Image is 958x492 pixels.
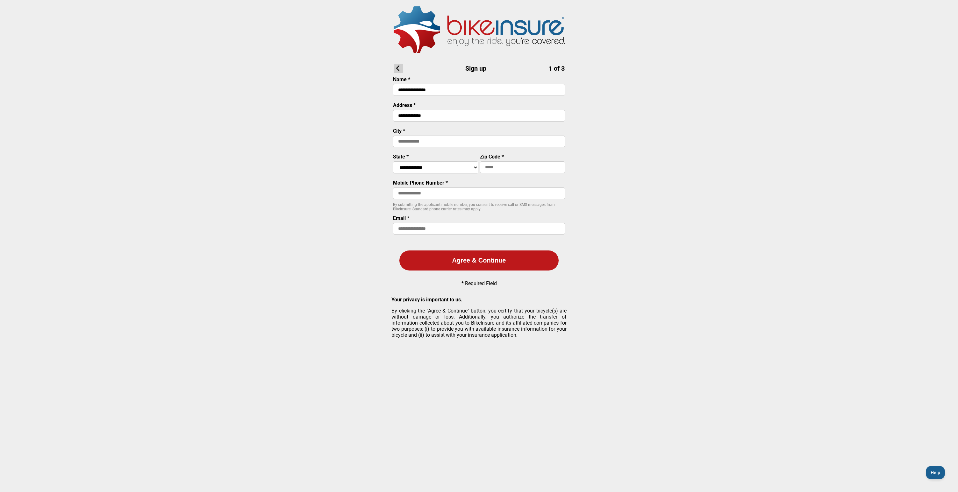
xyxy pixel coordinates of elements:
h1: Sign up [394,64,565,73]
p: By submitting the applicant mobile number, you consent to receive call or SMS messages from BikeI... [393,202,565,211]
p: * Required Field [461,280,497,286]
label: Mobile Phone Number * [393,180,448,186]
label: Name * [393,76,410,82]
span: 1 of 3 [549,65,565,72]
p: By clicking the "Agree & Continue" button, you certify that your bicycle(s) are without damage or... [391,308,567,338]
strong: Your privacy is important to us. [391,297,462,303]
iframe: Toggle Customer Support [926,466,945,479]
label: Email * [393,215,409,221]
label: Address * [393,102,416,108]
button: Agree & Continue [399,250,559,271]
label: Zip Code * [480,154,504,160]
label: City * [393,128,405,134]
label: State * [393,154,409,160]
